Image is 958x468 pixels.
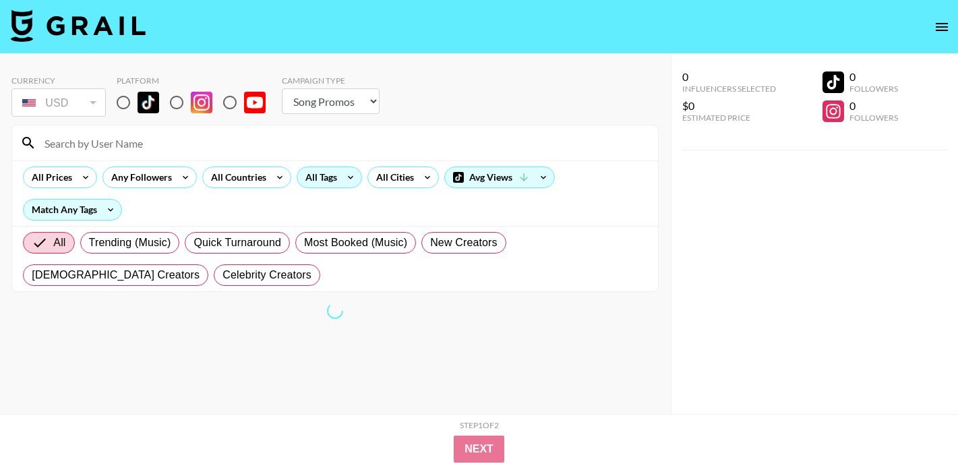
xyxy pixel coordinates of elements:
[460,420,499,430] div: Step 1 of 2
[24,167,75,187] div: All Prices
[454,436,504,463] button: Next
[53,235,65,251] span: All
[11,9,146,42] img: Grail Talent
[682,113,776,123] div: Estimated Price
[325,301,345,321] span: Refreshing bookers, clients, countries, tags, cities, talent, talent...
[138,92,159,113] img: TikTok
[849,84,898,94] div: Followers
[682,99,776,113] div: $0
[368,167,417,187] div: All Cities
[11,86,106,119] div: Currency is locked to USD
[203,167,269,187] div: All Countries
[445,167,554,187] div: Avg Views
[89,235,171,251] span: Trending (Music)
[297,167,340,187] div: All Tags
[928,13,955,40] button: open drawer
[222,267,311,283] span: Celebrity Creators
[11,76,106,86] div: Currency
[244,92,266,113] img: YouTube
[117,76,276,86] div: Platform
[849,99,898,113] div: 0
[849,113,898,123] div: Followers
[36,132,650,154] input: Search by User Name
[682,70,776,84] div: 0
[103,167,175,187] div: Any Followers
[849,70,898,84] div: 0
[191,92,212,113] img: Instagram
[14,91,103,115] div: USD
[430,235,498,251] span: New Creators
[193,235,281,251] span: Quick Turnaround
[24,200,121,220] div: Match Any Tags
[282,76,380,86] div: Campaign Type
[32,267,200,283] span: [DEMOGRAPHIC_DATA] Creators
[682,84,776,94] div: Influencers Selected
[304,235,407,251] span: Most Booked (Music)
